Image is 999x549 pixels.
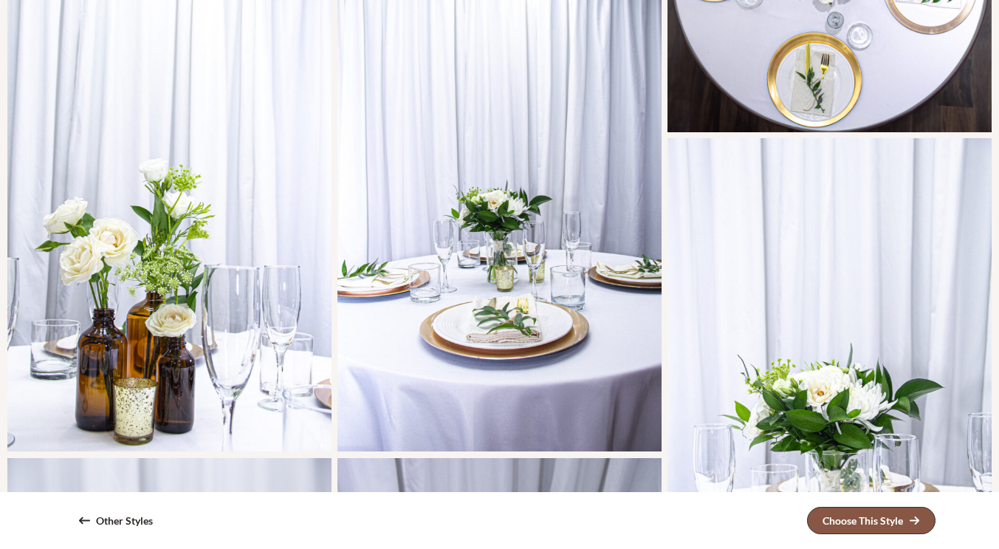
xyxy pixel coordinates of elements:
[807,507,936,534] a: Choose This Style
[96,516,153,526] div: Other Styles
[823,516,903,526] div: Choose This Style
[64,508,168,533] a: Other Styles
